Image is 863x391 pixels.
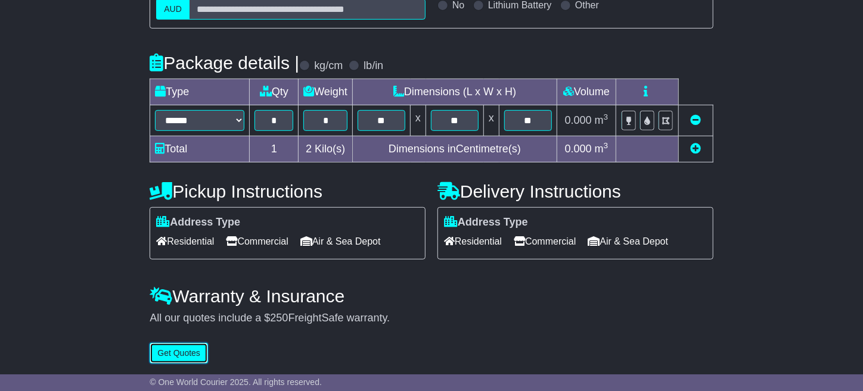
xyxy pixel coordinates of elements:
[690,114,701,126] a: Remove this item
[484,105,499,136] td: x
[557,79,616,105] td: Volume
[595,143,609,155] span: m
[514,232,576,251] span: Commercial
[150,136,250,162] td: Total
[314,60,343,73] label: kg/cm
[604,141,609,150] sup: 3
[150,377,322,387] span: © One World Courier 2025. All rights reserved.
[595,114,609,126] span: m
[150,343,208,364] button: Get Quotes
[299,79,353,105] td: Weight
[226,232,288,251] span: Commercial
[411,105,426,136] td: x
[364,60,383,73] label: lb/in
[250,79,299,105] td: Qty
[150,79,250,105] td: Type
[306,143,312,155] span: 2
[353,79,557,105] td: Dimensions (L x W x H)
[353,136,557,162] td: Dimensions in Centimetre(s)
[156,216,240,229] label: Address Type
[150,53,299,73] h4: Package details |
[690,143,701,155] a: Add new item
[270,312,288,324] span: 250
[565,143,592,155] span: 0.000
[444,232,502,251] span: Residential
[300,232,381,251] span: Air & Sea Depot
[588,232,668,251] span: Air & Sea Depot
[565,114,592,126] span: 0.000
[604,112,609,121] sup: 3
[150,312,713,325] div: All our quotes include a $ FreightSafe warranty.
[150,182,426,201] h4: Pickup Instructions
[437,182,713,201] h4: Delivery Instructions
[156,232,214,251] span: Residential
[250,136,299,162] td: 1
[444,216,528,229] label: Address Type
[150,286,713,306] h4: Warranty & Insurance
[299,136,353,162] td: Kilo(s)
